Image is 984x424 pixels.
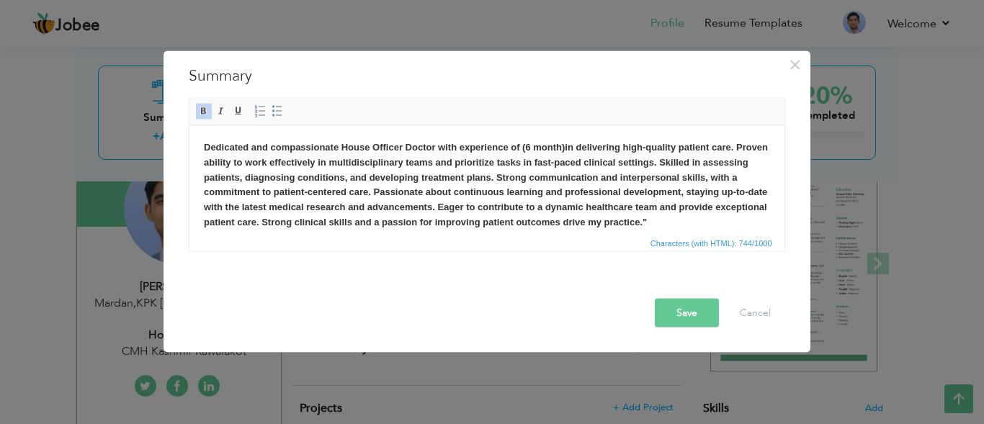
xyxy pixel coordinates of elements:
[196,103,212,119] a: Bold
[213,103,229,119] a: Italic
[648,236,777,249] div: Statistics
[269,103,285,119] a: Insert/Remove Bulleted List
[648,236,775,249] span: Characters (with HTML): 744/1000
[231,103,246,119] a: Underline
[252,103,268,119] a: Insert/Remove Numbered List
[725,298,785,327] button: Cancel
[789,51,801,77] span: ×
[784,53,807,76] button: Close
[189,125,784,233] iframe: Rich Text Editor, summaryEditor
[189,65,785,86] h3: Summary
[655,298,719,327] button: Save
